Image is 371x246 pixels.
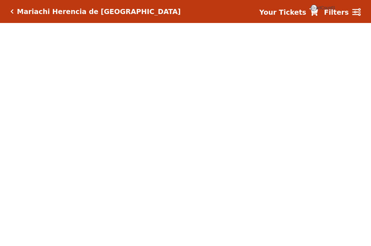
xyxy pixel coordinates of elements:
[10,9,14,14] a: Click here to go back to filters
[324,7,361,18] a: Filters
[324,8,349,16] strong: Filters
[17,8,181,16] h5: Mariachi Herencia de [GEOGRAPHIC_DATA]
[259,8,306,16] strong: Your Tickets
[259,7,318,18] a: Your Tickets {{cartCount}}
[311,5,317,11] span: {{cartCount}}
